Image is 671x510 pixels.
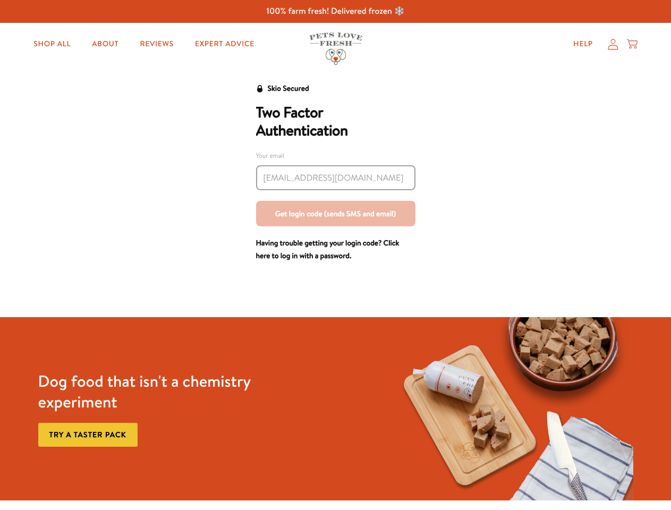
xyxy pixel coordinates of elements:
svg: Security [256,85,264,92]
a: Expert Advice [186,33,263,55]
a: Reviews [131,33,182,55]
a: Shop All [25,33,79,55]
img: Pets Love Fresh [309,32,362,65]
a: About [83,33,127,55]
img: Fussy [390,317,633,500]
h2: Two Factor Authentication [256,104,415,140]
a: Help [565,33,601,55]
a: Having trouble getting your login code? Click here to log in with a password. [256,237,400,261]
a: Skio Secured [256,82,309,104]
a: Try a taster pack [38,423,138,447]
div: Skio Secured [268,82,309,95]
h3: Dog food that isn't a chemistry experiment [38,371,281,412]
